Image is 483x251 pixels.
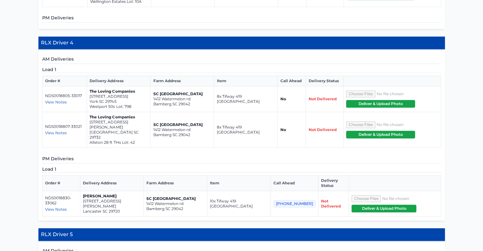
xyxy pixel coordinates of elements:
span: [PHONE_NUMBER] [273,200,316,208]
p: 1412 Watermelon rd [153,127,211,132]
p: NDS0018830-33062 [45,195,77,206]
button: Deliver & Upload Photo [346,100,415,108]
th: Call Ahead [278,76,306,86]
p: 1412 Watermelon rd [153,96,211,102]
span: View Notes [45,207,67,212]
span: View Notes [45,130,67,135]
th: Delivery Address [87,76,151,86]
strong: No [280,127,286,132]
p: [STREET_ADDRESS][PERSON_NAME] [90,120,148,130]
p: The Loving Companies [90,115,148,120]
p: NDS0018805-33017 [45,93,84,98]
span: Not Delivered [308,96,336,101]
strong: No [280,96,286,101]
h5: Load 1 [42,166,441,173]
th: Item [207,175,271,191]
p: Bamberg SC 29042 [153,132,211,137]
p: [PERSON_NAME] [83,194,141,199]
th: Order # [42,175,80,191]
td: 10x Tifway 419 [GEOGRAPHIC_DATA] [207,191,271,217]
th: Farm Address [151,76,214,86]
p: Westport 50s Lot: 798 [90,104,148,109]
span: Not Delivered [321,199,341,208]
p: [STREET_ADDRESS] [90,94,148,99]
p: Bamberg SC 29042 [146,206,205,211]
th: Delivery Status [318,175,349,191]
td: 8x Tifway 419 [GEOGRAPHIC_DATA] [214,86,278,112]
h5: PM Deliveries [42,155,441,163]
h5: PM Deliveries [42,15,441,23]
th: Call Ahead [271,175,318,191]
th: Item [214,76,278,86]
p: SC [GEOGRAPHIC_DATA] [153,122,211,127]
p: [GEOGRAPHIC_DATA] SC 29732 [90,130,148,140]
button: Deliver & Upload Photo [352,205,416,212]
h4: RLX Driver 4 [38,36,445,50]
span: View Notes [45,100,67,104]
td: 8x Tifway 419 [GEOGRAPHIC_DATA] [214,112,278,148]
h4: RLX Driver 5 [38,228,445,241]
p: [STREET_ADDRESS][PERSON_NAME] [83,199,141,209]
p: NDS0018807-33021 [45,124,84,129]
p: SC [GEOGRAPHIC_DATA] [146,196,205,201]
p: Lancaster SC 29720 [83,209,141,214]
button: Deliver & Upload Photo [346,131,415,138]
th: Delivery Status [306,76,344,86]
span: Not Delivered [308,127,336,132]
p: York SC 29745 [90,99,148,104]
th: Order # [42,76,87,86]
th: Delivery Address [80,175,144,191]
p: The Loving Companies [90,89,148,94]
p: Bamberg SC 29042 [153,102,211,107]
h5: Load 1 [42,66,441,73]
p: Allston 28 ft THs Lot: 42 [90,140,148,145]
h5: AM Deliveries [42,56,441,64]
p: SC [GEOGRAPHIC_DATA] [153,91,211,96]
p: 1412 Watermelon rd [146,201,205,206]
th: Farm Address [144,175,207,191]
